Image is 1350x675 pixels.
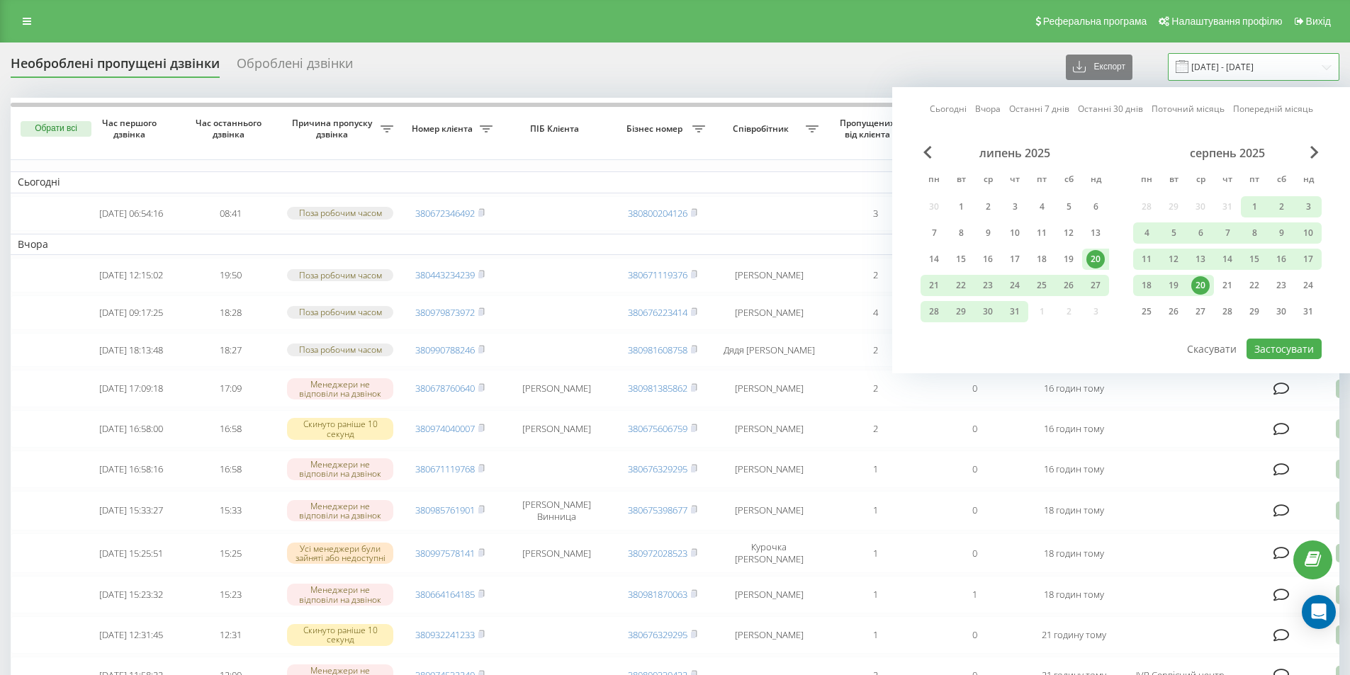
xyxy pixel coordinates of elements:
div: пн 4 серп 2025 р. [1133,222,1160,244]
td: Курочка [PERSON_NAME] [712,533,826,573]
div: сб 30 серп 2025 р. [1268,301,1295,322]
td: 2 [826,333,925,368]
a: 380997578141 [415,547,475,560]
a: 380443234239 [415,268,475,281]
a: Попередній місяць [1233,102,1313,115]
abbr: неділя [1085,170,1106,191]
div: ср 30 лип 2025 р. [974,301,1001,322]
td: [PERSON_NAME] [712,258,826,293]
div: 20 [1086,250,1105,268]
div: 6 [1086,198,1105,216]
div: нд 13 лип 2025 р. [1082,222,1109,244]
a: 380800204126 [628,207,687,220]
div: 16 [979,250,997,268]
td: [PERSON_NAME] [712,576,826,613]
a: 380675398677 [628,504,687,516]
abbr: вівторок [1163,170,1184,191]
td: 18 годин тому [1024,491,1123,531]
span: Співробітник [719,123,806,135]
a: 380981385862 [628,382,687,395]
div: 12 [1059,224,1078,242]
a: Вчора [975,102,1001,115]
div: пн 21 лип 2025 р. [921,275,947,296]
div: 1 [952,198,970,216]
div: 22 [1245,276,1264,295]
td: [DATE] 12:15:02 [81,258,181,293]
td: [PERSON_NAME] [500,533,613,573]
div: вт 8 лип 2025 р. [947,222,974,244]
span: Час першого дзвінка [93,118,169,140]
a: 380981870063 [628,588,687,601]
div: чт 28 серп 2025 р. [1214,301,1241,322]
a: 380672346492 [415,207,475,220]
td: 18 годин тому [1024,576,1123,613]
td: [DATE] 16:58:00 [81,410,181,448]
div: ср 23 лип 2025 р. [974,275,1001,296]
a: 380678760640 [415,382,475,395]
div: 27 [1191,302,1210,321]
div: 10 [1299,224,1317,242]
td: [DATE] 15:33:27 [81,491,181,531]
td: [DATE] 15:25:51 [81,533,181,573]
td: 1 [826,450,925,488]
div: Необроблені пропущені дзвінки [11,56,220,78]
div: 10 [1006,224,1024,242]
abbr: середа [977,170,999,191]
div: пн 11 серп 2025 р. [1133,249,1160,270]
abbr: вівторок [950,170,972,191]
div: нд 27 лип 2025 р. [1082,275,1109,296]
a: 380676329295 [628,463,687,475]
div: вт 12 серп 2025 р. [1160,249,1187,270]
td: 4 [826,295,925,330]
td: 16:58 [181,450,280,488]
div: 30 [979,302,997,321]
div: 13 [1191,250,1210,268]
div: пт 8 серп 2025 р. [1241,222,1268,244]
div: нд 24 серп 2025 р. [1295,275,1322,296]
td: 16:58 [181,410,280,448]
div: пн 25 серп 2025 р. [1133,301,1160,322]
abbr: п’ятниця [1244,170,1265,191]
div: 24 [1299,276,1317,295]
div: 9 [979,224,997,242]
div: 6 [1191,224,1210,242]
div: Менеджери не відповіли на дзвінок [287,500,393,521]
div: пт 1 серп 2025 р. [1241,196,1268,217]
div: 13 [1086,224,1105,242]
td: 19:50 [181,258,280,293]
div: нд 6 лип 2025 р. [1082,196,1109,217]
span: Налаштування профілю [1171,16,1282,27]
td: [PERSON_NAME] [500,410,613,448]
td: 16 годин тому [1024,410,1123,448]
div: 18 [1137,276,1156,295]
span: Час останнього дзвінка [192,118,269,140]
span: Пропущених від клієнта [833,118,905,140]
div: 18 [1033,250,1051,268]
td: 1 [826,533,925,573]
span: ПІБ Клієнта [512,123,601,135]
td: 08:41 [181,196,280,231]
td: 12:31 [181,616,280,654]
div: липень 2025 [921,146,1109,160]
a: 380972028523 [628,547,687,560]
div: Поза робочим часом [287,207,393,219]
td: [PERSON_NAME] [712,491,826,531]
a: 380664164185 [415,588,475,601]
div: сб 26 лип 2025 р. [1055,275,1082,296]
abbr: неділя [1298,170,1319,191]
td: 3 [826,196,925,231]
div: пн 18 серп 2025 р. [1133,275,1160,296]
td: 0 [925,450,1024,488]
a: 380671119768 [415,463,475,475]
div: пт 18 лип 2025 р. [1028,249,1055,270]
td: [PERSON_NAME] [712,450,826,488]
div: 4 [1033,198,1051,216]
div: чт 21 серп 2025 р. [1214,275,1241,296]
abbr: четвер [1217,170,1238,191]
div: сб 23 серп 2025 р. [1268,275,1295,296]
div: 8 [952,224,970,242]
div: 11 [1137,250,1156,268]
div: нд 10 серп 2025 р. [1295,222,1322,244]
div: 2 [1272,198,1290,216]
div: вт 19 серп 2025 р. [1160,275,1187,296]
